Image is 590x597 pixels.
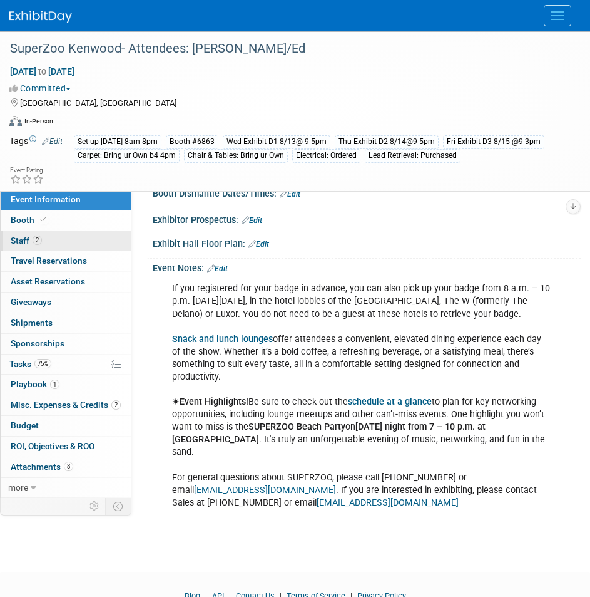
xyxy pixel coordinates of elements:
[34,359,51,368] span: 75%
[280,190,300,199] a: Edit
[9,82,76,95] button: Committed
[317,497,459,508] a: [EMAIL_ADDRESS][DOMAIN_NAME]
[223,135,330,148] div: Wed Exhibit D1 8/13@ 9-5pm
[248,422,345,432] b: SUPERZOO Beach Party
[163,276,557,515] div: If you registered for your badge in advance, you can also pick up your badge from 8 a.m. – 10 p.m...
[1,416,131,436] a: Budget
[11,297,51,307] span: Giveaways
[11,236,42,246] span: Staff
[1,190,131,210] a: Event Information
[248,240,269,249] a: Edit
[172,334,273,345] a: Snack and lunch lounges
[11,318,53,328] span: Shipments
[11,379,59,389] span: Playbook
[11,256,87,266] span: Travel Reservations
[33,236,42,245] span: 2
[9,116,22,126] img: Format-Inperson.png
[20,98,176,108] span: [GEOGRAPHIC_DATA], [GEOGRAPHIC_DATA]
[1,457,131,477] a: Attachments8
[1,437,131,457] a: ROI, Objectives & ROO
[292,149,360,162] div: Electrical: Ordered
[50,380,59,389] span: 1
[335,135,439,148] div: Thu Exhibit D2 8/14@9-5pm
[9,66,75,77] span: [DATE] [DATE]
[1,334,131,354] a: Sponsorships
[84,498,106,514] td: Personalize Event Tab Strip
[42,137,63,146] a: Edit
[1,210,131,231] a: Booth
[1,231,131,251] a: Staff2
[1,355,131,375] a: Tasks75%
[10,167,44,174] div: Event Rating
[348,397,432,407] a: schedule at a glance
[8,482,28,492] span: more
[11,420,39,430] span: Budget
[1,313,131,333] a: Shipments
[194,485,336,496] a: [EMAIL_ADDRESS][DOMAIN_NAME]
[153,184,581,200] div: Booth Dismantle Dates/Times:
[355,422,455,432] b: [DATE] night from 7 – 10
[40,216,46,223] i: Booth reservation complete
[443,135,544,148] div: Fri Exhibit D3 8/15 @9-3pm
[1,293,131,313] a: Giveaways
[1,478,131,498] a: more
[207,264,228,273] a: Edit
[544,5,571,26] button: Menu
[74,135,161,148] div: Set up [DATE] 8am-8pm
[153,259,581,275] div: Event Notes:
[184,149,288,162] div: Chair & Tables: Bring ur Own
[166,135,218,148] div: Booth #6863
[64,462,73,471] span: 8
[6,38,565,60] div: SuperZoo Kenwood- Attendees: [PERSON_NAME]/Ed
[111,400,121,410] span: 2
[180,397,248,407] b: Event Highlights!
[1,251,131,271] a: Travel Reservations
[11,441,94,451] span: ROI, Objectives & ROO
[365,149,460,162] div: Lead Retrieval: Purchased
[9,359,51,369] span: Tasks
[153,234,581,251] div: Exhibit Hall Floor Plan:
[242,216,262,225] a: Edit
[172,397,180,407] b: ✷
[1,272,131,292] a: Asset Reservations
[11,338,64,348] span: Sponsorships
[11,400,121,410] span: Misc. Expenses & Credits
[74,149,180,162] div: Carpet: Bring ur Own b4 4pm
[106,498,131,514] td: Toggle Event Tabs
[11,215,49,225] span: Booth
[36,66,48,76] span: to
[153,210,581,227] div: Exhibitor Prospectus:
[11,194,81,204] span: Event Information
[9,135,63,163] td: Tags
[9,11,72,23] img: ExhibitDay
[24,117,53,126] div: In-Person
[11,276,85,286] span: Asset Reservations
[9,114,574,133] div: Event Format
[1,395,131,415] a: Misc. Expenses & Credits2
[11,462,73,472] span: Attachments
[1,375,131,395] a: Playbook1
